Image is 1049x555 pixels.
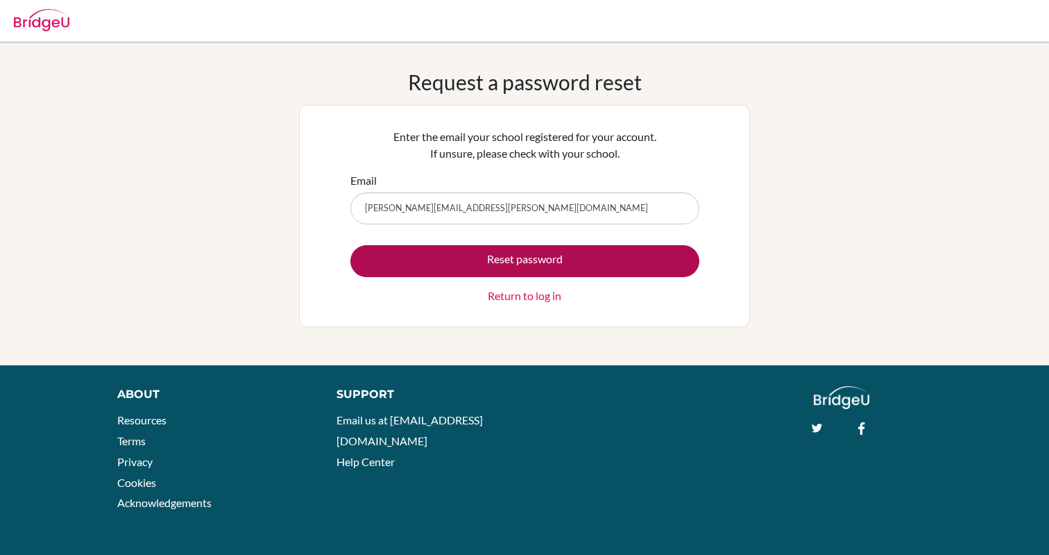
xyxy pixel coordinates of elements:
[408,69,642,94] h1: Request a password reset
[350,172,377,189] label: Email
[336,455,395,468] a: Help Center
[814,386,870,409] img: logo_white@2x-f4f0deed5e89b7ecb1c2cc34c3e3d731f90f0f143d5ea2071677605dd97b5244.png
[117,386,305,403] div: About
[350,129,699,162] p: Enter the email your school registered for your account. If unsure, please check with your school.
[117,476,156,489] a: Cookies
[336,386,510,403] div: Support
[336,413,483,447] a: Email us at [EMAIL_ADDRESS][DOMAIN_NAME]
[117,413,167,426] a: Resources
[117,434,146,447] a: Terms
[14,9,69,31] img: Bridge-U
[488,288,561,304] a: Return to log in
[350,245,699,277] button: Reset password
[117,496,212,509] a: Acknowledgements
[117,455,153,468] a: Privacy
